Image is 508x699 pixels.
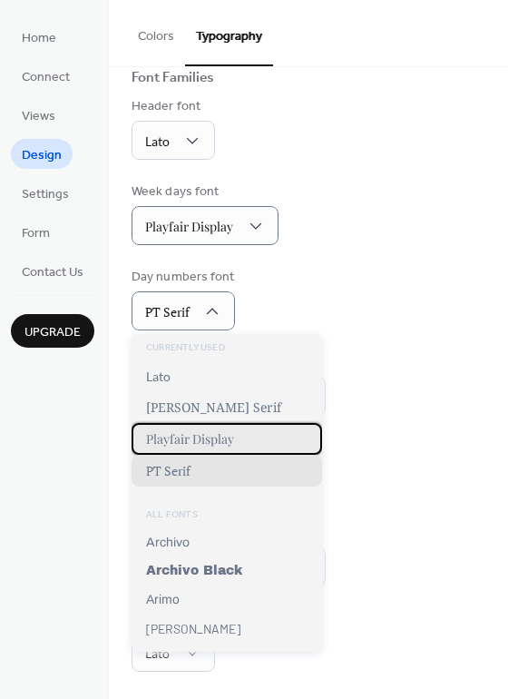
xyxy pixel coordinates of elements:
span: Archivo [146,536,190,549]
span: [PERSON_NAME] [146,621,240,636]
span: Settings [22,185,69,204]
div: Header font [132,97,211,116]
span: Connect [22,68,70,87]
span: Lato [145,133,170,149]
a: Connect [11,61,81,91]
span: Design [22,146,62,165]
a: Home [11,22,67,52]
span: PT Serif [145,303,190,320]
span: Arimo [146,592,180,606]
span: Lato [145,645,170,661]
div: Font Families [132,69,214,88]
span: Lato [146,369,171,384]
a: Design [11,139,73,169]
span: Playfair Display [146,430,234,448]
span: Views [22,107,55,126]
a: Contact Us [11,256,94,286]
span: Home [22,29,56,48]
span: Contact Us [22,263,83,282]
a: Views [11,100,66,130]
a: Settings [11,178,80,208]
span: Form [22,224,50,243]
span: Bebas Neue [146,651,193,666]
div: Day numbers font [132,268,235,287]
a: Form [11,217,61,247]
div: Week days font [132,182,275,202]
span: Archivo Black [146,564,242,577]
button: Upgrade [11,314,94,348]
span: Upgrade [24,323,81,342]
span: [PERSON_NAME] Serif [146,399,281,416]
span: PT Serif [146,462,190,479]
span: Playfair Display [145,218,233,235]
